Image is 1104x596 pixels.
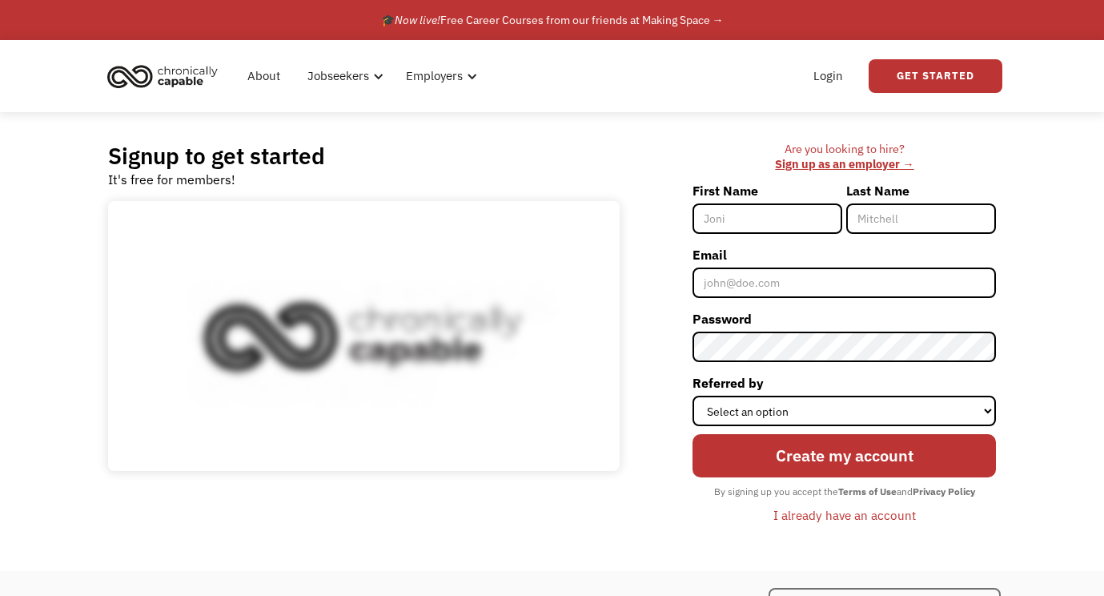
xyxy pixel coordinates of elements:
label: First Name [693,178,842,203]
input: Joni [693,203,842,234]
a: home [102,58,230,94]
div: By signing up you accept the and [706,481,983,502]
a: About [238,50,290,102]
a: Sign up as an employer → [775,156,913,171]
label: Last Name [846,178,996,203]
div: Are you looking to hire? ‍ [693,142,996,171]
a: I already have an account [761,501,928,529]
div: Employers [406,66,463,86]
a: Login [804,50,853,102]
strong: Terms of Use [838,485,897,497]
div: 🎓 Free Career Courses from our friends at Making Space → [381,10,724,30]
img: Chronically Capable logo [102,58,223,94]
form: Member-Signup-Form [693,178,996,529]
a: Get Started [869,59,1002,93]
strong: Privacy Policy [913,485,975,497]
h2: Signup to get started [108,142,325,170]
div: Jobseekers [307,66,369,86]
em: Now live! [395,13,440,27]
div: Employers [396,50,482,102]
div: I already have an account [773,505,916,525]
input: Mitchell [846,203,996,234]
label: Referred by [693,370,996,396]
input: Create my account [693,434,996,477]
div: Jobseekers [298,50,388,102]
label: Password [693,306,996,332]
label: Email [693,242,996,268]
div: It's free for members! [108,170,235,189]
input: john@doe.com [693,268,996,298]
